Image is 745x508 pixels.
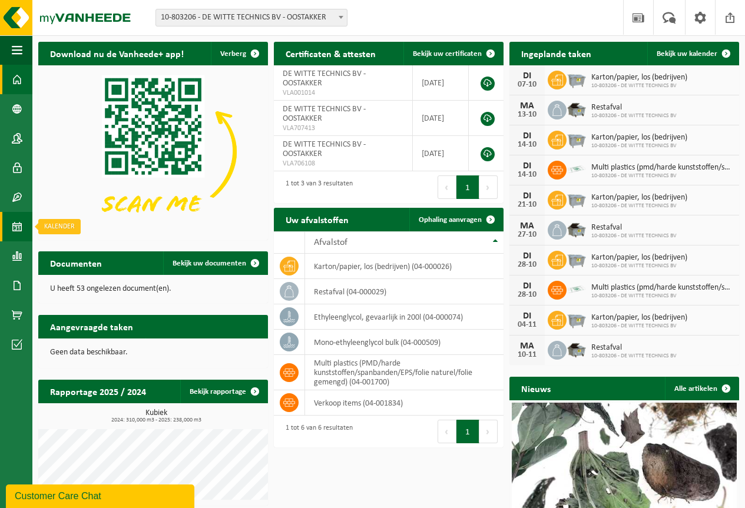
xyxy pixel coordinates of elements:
td: [DATE] [413,136,469,171]
div: 1 tot 3 van 3 resultaten [280,174,353,200]
button: Previous [438,420,456,443]
div: 27-10 [515,231,539,239]
span: VLA001014 [283,88,403,98]
span: Restafval [591,103,677,112]
img: WB-5000-GAL-GY-01 [567,99,587,119]
div: DI [515,251,539,261]
td: verkoop items (04-001834) [305,390,504,416]
span: 10-803206 - DE WITTE TECHNICS BV [591,353,677,360]
button: Next [479,420,498,443]
h2: Rapportage 2025 / 2024 [38,380,158,403]
h2: Aangevraagde taken [38,315,145,338]
span: VLA706108 [283,159,403,168]
div: 10-11 [515,351,539,359]
td: mono-ethyleenglycol bulk (04-000509) [305,330,504,355]
div: DI [515,311,539,321]
td: [DATE] [413,101,469,136]
span: Karton/papier, los (bedrijven) [591,253,687,263]
span: 10-803206 - DE WITTE TECHNICS BV [591,293,733,300]
span: 10-803206 - DE WITTE TECHNICS BV [591,82,687,89]
p: Geen data beschikbaar. [50,348,256,357]
img: WB-2500-GAL-GY-01 [567,129,587,149]
span: DE WITTE TECHNICS BV - OOSTAKKER [283,69,366,88]
img: WB-2500-GAL-GY-01 [567,69,587,89]
p: U heeft 53 ongelezen document(en). [50,285,256,293]
div: MA [515,101,539,111]
h2: Uw afvalstoffen [274,208,360,231]
span: DE WITTE TECHNICS BV - OOSTAKKER [283,140,366,158]
h2: Download nu de Vanheede+ app! [38,42,196,65]
a: Bekijk uw certificaten [403,42,502,65]
span: VLA707413 [283,124,403,133]
span: Karton/papier, los (bedrijven) [591,133,687,142]
a: Bekijk rapportage [180,380,267,403]
div: 13-10 [515,111,539,119]
h2: Nieuws [509,377,562,400]
span: 10-803206 - DE WITTE TECHNICS BV - OOSTAKKER [155,9,347,26]
td: restafval (04-000029) [305,279,504,304]
td: multi plastics (PMD/harde kunststoffen/spanbanden/EPS/folie naturel/folie gemengd) (04-001700) [305,355,504,390]
span: Bekijk uw kalender [657,50,717,58]
span: Karton/papier, los (bedrijven) [591,193,687,202]
h2: Certificaten & attesten [274,42,388,65]
div: MA [515,341,539,351]
iframe: chat widget [6,482,197,508]
div: 28-10 [515,291,539,299]
span: Multi plastics (pmd/harde kunststoffen/spanbanden/eps/folie naturel/folie gemeng... [591,163,733,172]
span: Karton/papier, los (bedrijven) [591,313,687,323]
div: 21-10 [515,201,539,209]
span: DE WITTE TECHNICS BV - OOSTAKKER [283,105,366,123]
span: Bekijk uw certificaten [413,50,482,58]
h3: Kubiek [44,409,268,423]
span: Multi plastics (pmd/harde kunststoffen/spanbanden/eps/folie naturel/folie gemeng... [591,283,733,293]
img: LP-SK-00500-LPE-16 [567,279,587,299]
img: WB-5000-GAL-GY-01 [567,219,587,239]
div: 14-10 [515,171,539,179]
span: Karton/papier, los (bedrijven) [591,73,687,82]
button: Previous [438,175,456,199]
span: Bekijk uw documenten [173,260,246,267]
td: karton/papier, los (bedrijven) (04-000026) [305,254,504,279]
div: DI [515,281,539,291]
button: 1 [456,175,479,199]
button: Next [479,175,498,199]
a: Bekijk uw documenten [163,251,267,275]
img: WB-2500-GAL-GY-01 [567,309,587,329]
span: 10-803206 - DE WITTE TECHNICS BV - OOSTAKKER [156,9,347,26]
a: Ophaling aanvragen [409,208,502,231]
div: 28-10 [515,261,539,269]
img: Download de VHEPlus App [38,65,268,238]
div: DI [515,71,539,81]
span: 10-803206 - DE WITTE TECHNICS BV [591,263,687,270]
div: DI [515,191,539,201]
div: 07-10 [515,81,539,89]
div: 04-11 [515,321,539,329]
button: Verberg [211,42,267,65]
td: ethyleenglycol, gevaarlijk in 200l (04-000074) [305,304,504,330]
span: Restafval [591,343,677,353]
span: Ophaling aanvragen [419,216,482,224]
div: MA [515,221,539,231]
span: Restafval [591,223,677,233]
button: 1 [456,420,479,443]
a: Alle artikelen [665,377,738,400]
h2: Ingeplande taken [509,42,603,65]
span: 10-803206 - DE WITTE TECHNICS BV [591,202,687,210]
img: WB-2500-GAL-GY-01 [567,189,587,209]
img: WB-5000-GAL-GY-01 [567,339,587,359]
img: LP-SK-00500-LPE-16 [567,159,587,179]
img: WB-2500-GAL-GY-01 [567,249,587,269]
div: DI [515,131,539,141]
h2: Documenten [38,251,114,274]
span: 10-803206 - DE WITTE TECHNICS BV [591,233,677,240]
div: 1 tot 6 van 6 resultaten [280,419,353,444]
span: 10-803206 - DE WITTE TECHNICS BV [591,112,677,119]
div: 14-10 [515,141,539,149]
span: 10-803206 - DE WITTE TECHNICS BV [591,142,687,150]
div: DI [515,161,539,171]
span: 10-803206 - DE WITTE TECHNICS BV [591,172,733,180]
span: 2024: 310,000 m3 - 2025: 238,000 m3 [44,417,268,423]
a: Bekijk uw kalender [647,42,738,65]
span: 10-803206 - DE WITTE TECHNICS BV [591,323,687,330]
